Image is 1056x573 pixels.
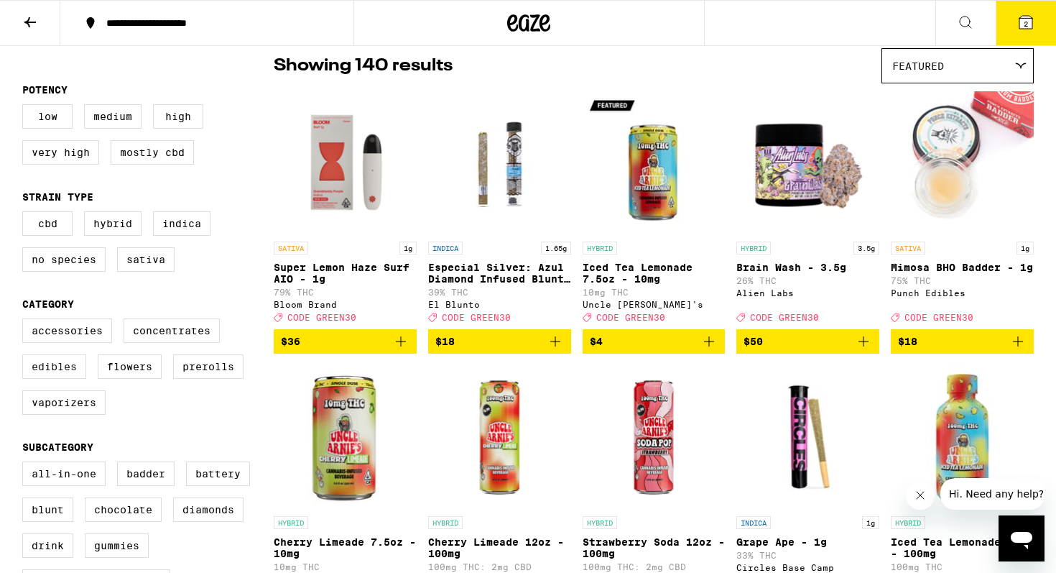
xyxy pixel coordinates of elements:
[22,498,73,522] label: Blunt
[891,262,1034,273] p: Mimosa BHO Badder - 1g
[891,288,1034,298] div: Punch Edibles
[891,276,1034,285] p: 75% THC
[744,336,763,347] span: $50
[85,533,149,558] label: Gummies
[428,562,571,572] p: 100mg THC: 2mg CBD
[428,365,571,509] img: Uncle Arnie's - Cherry Limeade 12oz - 100mg
[892,60,944,72] span: Featured
[84,104,142,129] label: Medium
[435,336,455,347] span: $18
[904,313,973,322] span: CODE GREEN30
[891,91,1034,329] a: Open page for Mimosa BHO Badder - 1g from Punch Edibles
[891,365,1034,509] img: Uncle Arnie's - Iced Tea Lemonade 8oz - 100mg
[736,91,879,234] img: Alien Labs - Brain Wash - 3.5g
[428,329,571,354] button: Add to bag
[891,536,1034,559] p: Iced Tea Lemonade 8oz - 100mg
[274,54,453,78] p: Showing 140 results
[583,516,617,529] p: HYBRID
[583,536,726,559] p: Strawberry Soda 12oz - 100mg
[153,104,203,129] label: High
[736,551,879,560] p: 33% THC
[287,313,356,322] span: CODE GREEN30
[583,242,617,255] p: HYBRID
[428,242,463,255] p: INDICA
[274,288,417,297] p: 79% THC
[274,300,417,309] div: Bloom Brand
[736,242,771,255] p: HYBRID
[274,262,417,285] p: Super Lemon Haze Surf AIO - 1g
[22,191,93,203] legend: Strain Type
[891,91,1034,234] img: Punch Edibles - Mimosa BHO Badder - 1g
[173,354,244,379] label: Prerolls
[583,288,726,297] p: 10mg THC
[583,329,726,354] button: Add to bag
[736,365,879,509] img: Circles Base Camp - Grape Ape - 1g
[996,1,1056,45] button: 2
[281,336,300,347] span: $36
[583,365,726,509] img: Uncle Arnie's - Strawberry Soda 12oz - 100mg
[736,262,879,273] p: Brain Wash - 3.5g
[274,536,417,559] p: Cherry Limeade 7.5oz - 10mg
[117,462,175,486] label: Badder
[22,462,106,486] label: All-In-One
[940,478,1045,510] iframe: Message from company
[274,365,417,509] img: Uncle Arnie's - Cherry Limeade 7.5oz - 10mg
[428,91,571,329] a: Open page for Especial Silver: Azul Diamond Infused Blunt - 1.65g from El Blunto
[22,298,74,310] legend: Category
[583,91,726,234] img: Uncle Arnie's - Iced Tea Lemonade 7.5oz - 10mg
[736,288,879,298] div: Alien Labs
[583,562,726,572] p: 100mg THC: 2mg CBD
[22,533,73,558] label: Drink
[583,300,726,309] div: Uncle [PERSON_NAME]'s
[891,562,1034,572] p: 100mg THC
[428,516,463,529] p: HYBRID
[428,288,571,297] p: 39% THC
[22,140,99,165] label: Very High
[541,242,571,255] p: 1.65g
[111,140,194,165] label: Mostly CBD
[596,313,665,322] span: CODE GREEN30
[153,211,210,236] label: Indica
[22,318,112,343] label: Accessories
[274,91,417,329] a: Open page for Super Lemon Haze Surf AIO - 1g from Bloom Brand
[898,336,917,347] span: $18
[1024,19,1028,28] span: 2
[274,329,417,354] button: Add to bag
[736,516,771,529] p: INDICA
[428,536,571,559] p: Cherry Limeade 12oz - 100mg
[22,354,86,379] label: Edibles
[428,300,571,309] div: El Blunto
[736,536,879,548] p: Grape Ape - 1g
[124,318,220,343] label: Concentrates
[442,313,511,322] span: CODE GREEN30
[117,247,175,272] label: Sativa
[274,516,308,529] p: HYBRID
[22,211,73,236] label: CBD
[906,481,935,510] iframe: Close message
[583,91,726,329] a: Open page for Iced Tea Lemonade 7.5oz - 10mg from Uncle Arnie's
[22,390,106,415] label: Vaporizers
[891,329,1034,354] button: Add to bag
[891,242,925,255] p: SATIVA
[173,498,244,522] label: Diamonds
[736,91,879,329] a: Open page for Brain Wash - 3.5g from Alien Labs
[1016,242,1034,255] p: 1g
[98,354,162,379] label: Flowers
[84,211,142,236] label: Hybrid
[736,276,879,285] p: 26% THC
[736,563,879,572] div: Circles Base Camp
[428,91,571,234] img: El Blunto - Especial Silver: Azul Diamond Infused Blunt - 1.65g
[853,242,879,255] p: 3.5g
[999,515,1045,561] iframe: Button to launch messaging window
[750,313,819,322] span: CODE GREEN30
[891,516,925,529] p: HYBRID
[186,462,250,486] label: Battery
[22,247,106,272] label: No Species
[583,262,726,285] p: Iced Tea Lemonade 7.5oz - 10mg
[428,262,571,285] p: Especial Silver: Azul Diamond Infused Blunt - 1.65g
[274,242,308,255] p: SATIVA
[862,516,879,529] p: 1g
[736,329,879,354] button: Add to bag
[590,336,603,347] span: $4
[22,84,68,96] legend: Potency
